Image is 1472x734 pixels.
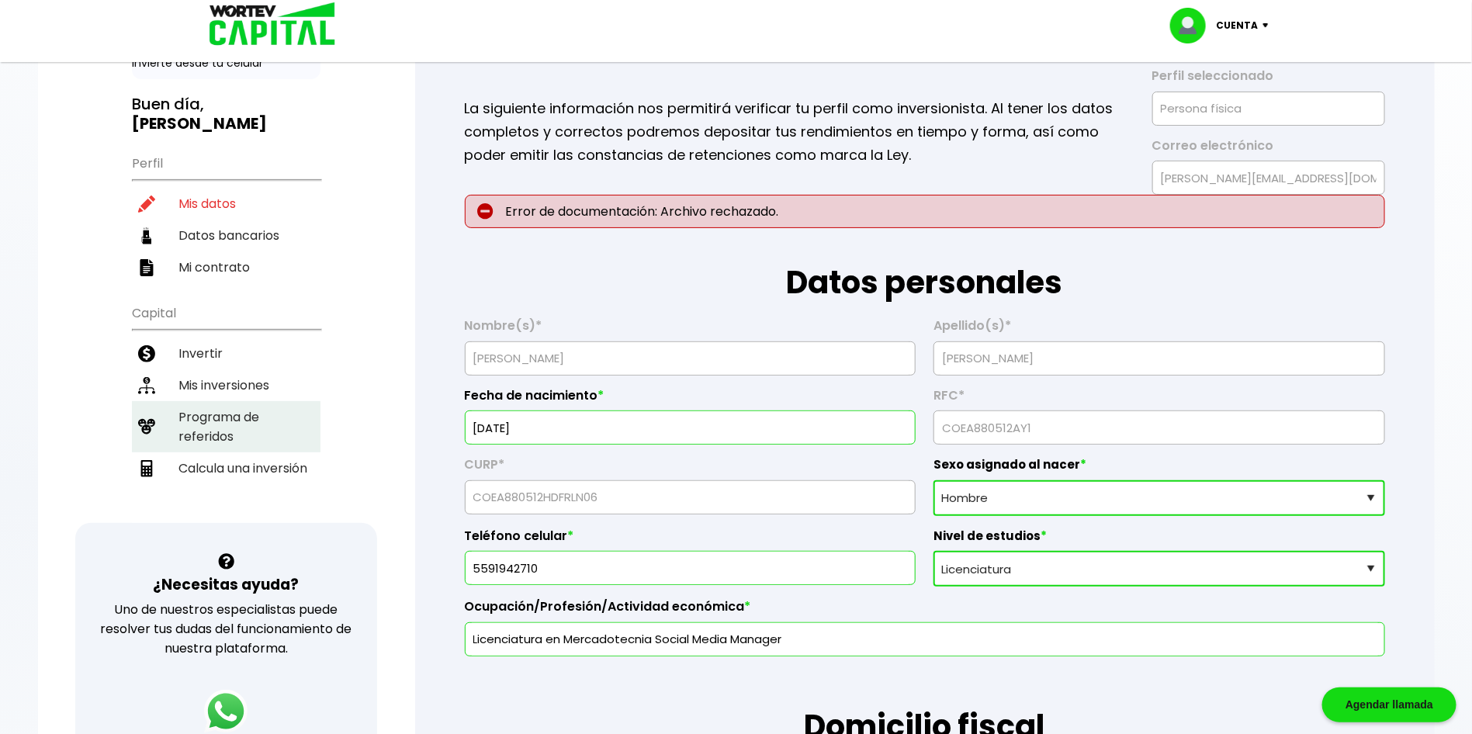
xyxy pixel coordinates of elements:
[132,95,320,133] h3: Buen día,
[472,481,909,514] input: 18 caracteres
[933,318,1384,341] label: Apellido(s)
[933,457,1384,480] label: Sexo asignado al nacer
[933,528,1384,552] label: Nivel de estudios
[1170,8,1217,43] img: profile-image
[132,146,320,283] ul: Perfil
[132,401,320,452] a: Programa de referidos
[933,388,1384,411] label: RFC
[465,228,1385,306] h1: Datos personales
[940,411,1377,444] input: 13 caracteres
[132,55,320,71] p: Invierte desde tu celular
[465,599,1385,622] label: Ocupación/Profesión/Actividad económica
[465,528,916,552] label: Teléfono celular
[132,113,267,134] b: [PERSON_NAME]
[1217,14,1259,37] p: Cuenta
[472,411,909,444] input: DD/MM/AAAA
[465,457,916,480] label: CURP
[138,196,155,213] img: editar-icon.952d3147.svg
[132,220,320,251] a: Datos bancarios
[477,203,494,220] img: error-circle.027baa21.svg
[465,318,916,341] label: Nombre(s)
[472,552,909,584] input: 10 dígitos
[138,418,155,435] img: recomiendanos-icon.9b8e9327.svg
[138,377,155,394] img: inversiones-icon.6695dc30.svg
[132,369,320,401] a: Mis inversiones
[132,296,320,523] ul: Capital
[204,690,248,733] img: logos_whatsapp-icon.242b2217.svg
[132,452,320,484] a: Calcula una inversión
[1152,138,1385,161] label: Correo electrónico
[1152,68,1385,92] label: Perfil seleccionado
[95,600,357,658] p: Uno de nuestros especialistas puede resolver tus dudas del funcionamiento de nuestra plataforma.
[1259,23,1280,28] img: icon-down
[132,188,320,220] a: Mis datos
[1322,687,1456,722] div: Agendar llamada
[465,97,1131,167] p: La siguiente información nos permitirá verificar tu perfil como inversionista. Al tener los datos...
[138,259,155,276] img: contrato-icon.f2db500c.svg
[153,573,299,596] h3: ¿Necesitas ayuda?
[465,195,1385,228] p: Error de documentación: Archivo rechazado.
[138,227,155,244] img: datos-icon.10cf9172.svg
[132,251,320,283] a: Mi contrato
[138,345,155,362] img: invertir-icon.b3b967d7.svg
[465,388,916,411] label: Fecha de nacimiento
[132,338,320,369] a: Invertir
[138,460,155,477] img: calculadora-icon.17d418c4.svg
